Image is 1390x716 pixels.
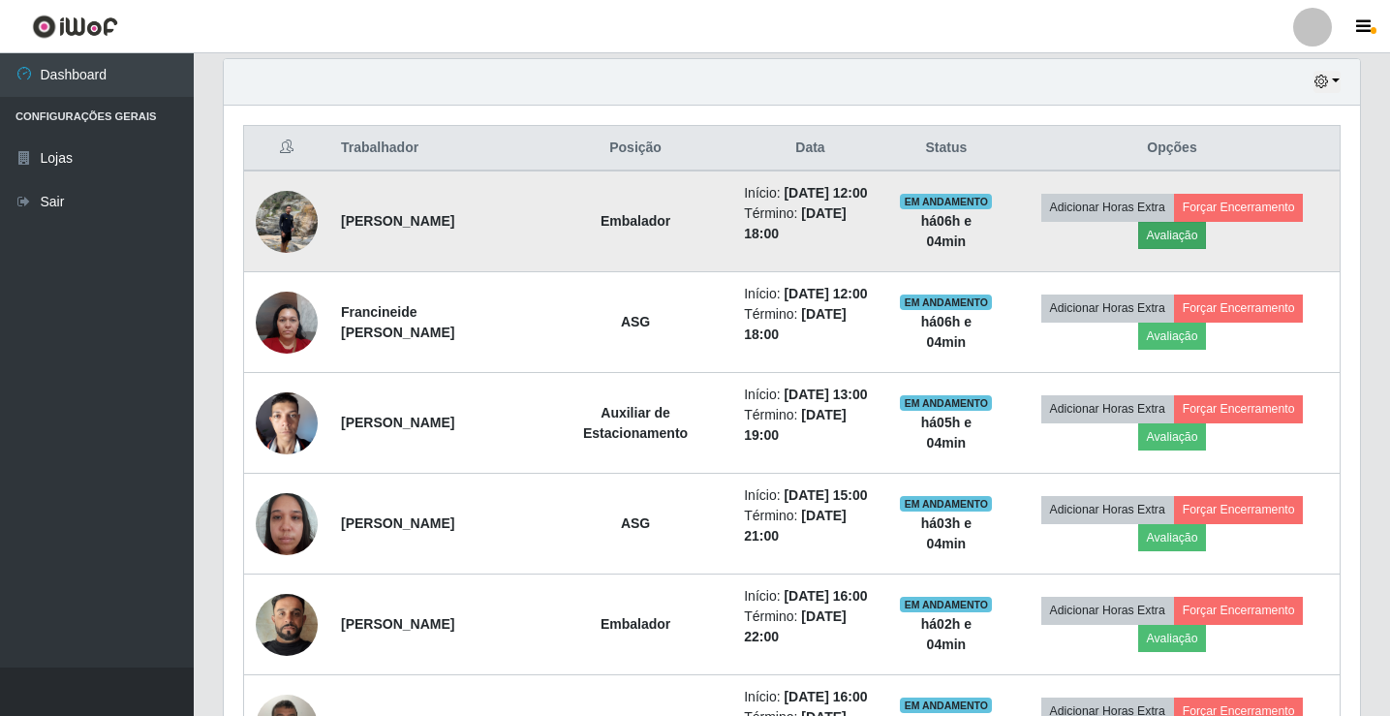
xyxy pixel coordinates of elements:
[1138,323,1207,350] button: Avaliação
[1041,395,1174,422] button: Adicionar Horas Extra
[921,515,972,551] strong: há 03 h e 04 min
[744,203,876,244] li: Término:
[1041,295,1174,322] button: Adicionar Horas Extra
[744,183,876,203] li: Início:
[744,405,876,446] li: Término:
[744,485,876,506] li: Início:
[1041,496,1174,523] button: Adicionar Horas Extra
[1174,395,1304,422] button: Forçar Encerramento
[900,597,992,612] span: EM ANDAMENTO
[900,295,992,310] span: EM ANDAMENTO
[601,213,670,229] strong: Embalador
[1041,194,1174,221] button: Adicionar Horas Extra
[341,415,454,430] strong: [PERSON_NAME]
[1138,625,1207,652] button: Avaliação
[583,405,688,441] strong: Auxiliar de Estacionamento
[341,616,454,632] strong: [PERSON_NAME]
[744,687,876,707] li: Início:
[921,415,972,451] strong: há 05 h e 04 min
[256,382,318,464] img: 1673288995692.jpeg
[900,395,992,411] span: EM ANDAMENTO
[1174,194,1304,221] button: Forçar Encerramento
[744,385,876,405] li: Início:
[329,126,539,171] th: Trabalhador
[256,570,318,680] img: 1732360371404.jpeg
[341,515,454,531] strong: [PERSON_NAME]
[341,213,454,229] strong: [PERSON_NAME]
[900,194,992,209] span: EM ANDAMENTO
[900,698,992,713] span: EM ANDAMENTO
[921,616,972,652] strong: há 02 h e 04 min
[1041,597,1174,624] button: Adicionar Horas Extra
[1174,295,1304,322] button: Forçar Encerramento
[32,15,118,39] img: CoreUI Logo
[921,314,972,350] strong: há 06 h e 04 min
[1174,597,1304,624] button: Forçar Encerramento
[1138,222,1207,249] button: Avaliação
[784,689,867,704] time: [DATE] 16:00
[732,126,887,171] th: Data
[921,213,972,249] strong: há 06 h e 04 min
[1004,126,1340,171] th: Opções
[1138,423,1207,451] button: Avaliação
[744,607,876,647] li: Término:
[784,588,867,604] time: [DATE] 16:00
[784,387,867,402] time: [DATE] 13:00
[888,126,1004,171] th: Status
[744,586,876,607] li: Início:
[621,515,650,531] strong: ASG
[744,284,876,304] li: Início:
[900,496,992,512] span: EM ANDAMENTO
[601,616,670,632] strong: Embalador
[621,314,650,329] strong: ASG
[744,304,876,345] li: Término:
[256,180,318,263] img: 1700098236719.jpeg
[1138,524,1207,551] button: Avaliação
[256,281,318,363] img: 1735852864597.jpeg
[539,126,732,171] th: Posição
[1174,496,1304,523] button: Forçar Encerramento
[256,483,318,565] img: 1740415667017.jpeg
[341,304,454,340] strong: Francineide [PERSON_NAME]
[784,487,867,503] time: [DATE] 15:00
[784,185,867,201] time: [DATE] 12:00
[744,506,876,546] li: Término:
[784,286,867,301] time: [DATE] 12:00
